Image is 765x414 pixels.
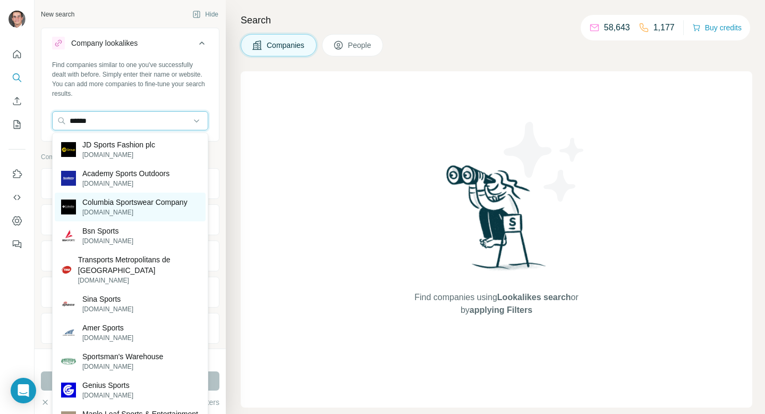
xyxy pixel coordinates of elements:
[441,162,552,281] img: Surfe Illustration - Woman searching with binoculars
[41,10,74,19] div: New search
[8,68,25,87] button: Search
[8,164,25,184] button: Use Surfe on LinkedIn
[185,6,226,22] button: Hide
[78,276,199,285] p: [DOMAIN_NAME]
[61,383,76,398] img: Genius Sports
[41,152,219,162] p: Company information
[41,279,219,305] button: Annual revenue ($)
[41,207,219,233] button: Industry
[71,38,138,48] div: Company lookalikes
[604,21,630,34] p: 58,643
[411,291,581,317] span: Find companies using or by
[82,208,188,217] p: [DOMAIN_NAME]
[82,362,163,371] p: [DOMAIN_NAME]
[61,264,72,275] img: Transports Metropolitans de Barcelona
[82,236,133,246] p: [DOMAIN_NAME]
[82,226,133,236] p: Bsn Sports
[82,351,163,362] p: Sportsman's Warehouse
[82,294,133,304] p: Sina Sports
[82,391,133,400] p: [DOMAIN_NAME]
[11,378,36,403] div: Open Intercom Messenger
[82,380,133,391] p: Genius Sports
[497,293,571,302] span: Lookalikes search
[8,115,25,134] button: My lists
[82,179,169,188] p: [DOMAIN_NAME]
[61,142,76,157] img: JD Sports Fashion plc
[41,397,71,408] button: Clear
[497,114,592,210] img: Surfe Illustration - Stars
[61,354,76,369] img: Sportsman's Warehouse
[82,322,133,333] p: Amer Sports
[61,228,76,243] img: Bsn Sports
[41,171,219,196] button: Company
[8,211,25,230] button: Dashboard
[82,333,133,343] p: [DOMAIN_NAME]
[8,188,25,207] button: Use Surfe API
[348,40,372,51] span: People
[241,13,752,28] h4: Search
[61,296,76,311] img: Sina Sports
[61,325,76,340] img: Amer Sports
[61,171,76,186] img: Academy Sports Outdoors
[653,21,675,34] p: 1,177
[78,254,199,276] p: Transports Metropolitans de [GEOGRAPHIC_DATA]
[41,316,219,341] button: Employees (size)
[8,92,25,111] button: Enrich CSV
[41,30,219,60] button: Company lookalikes
[8,11,25,28] img: Avatar
[41,243,219,269] button: HQ location
[692,20,742,35] button: Buy credits
[52,60,208,98] div: Find companies similar to one you've successfully dealt with before. Simply enter their name or w...
[82,197,188,208] p: Columbia Sportswear Company
[61,200,76,214] img: Columbia Sportswear Company
[82,168,169,179] p: Academy Sports Outdoors
[267,40,305,51] span: Companies
[8,45,25,64] button: Quick start
[82,139,155,150] p: JD Sports Fashion plc
[8,235,25,254] button: Feedback
[82,304,133,314] p: [DOMAIN_NAME]
[470,305,532,314] span: applying Filters
[82,150,155,160] p: [DOMAIN_NAME]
